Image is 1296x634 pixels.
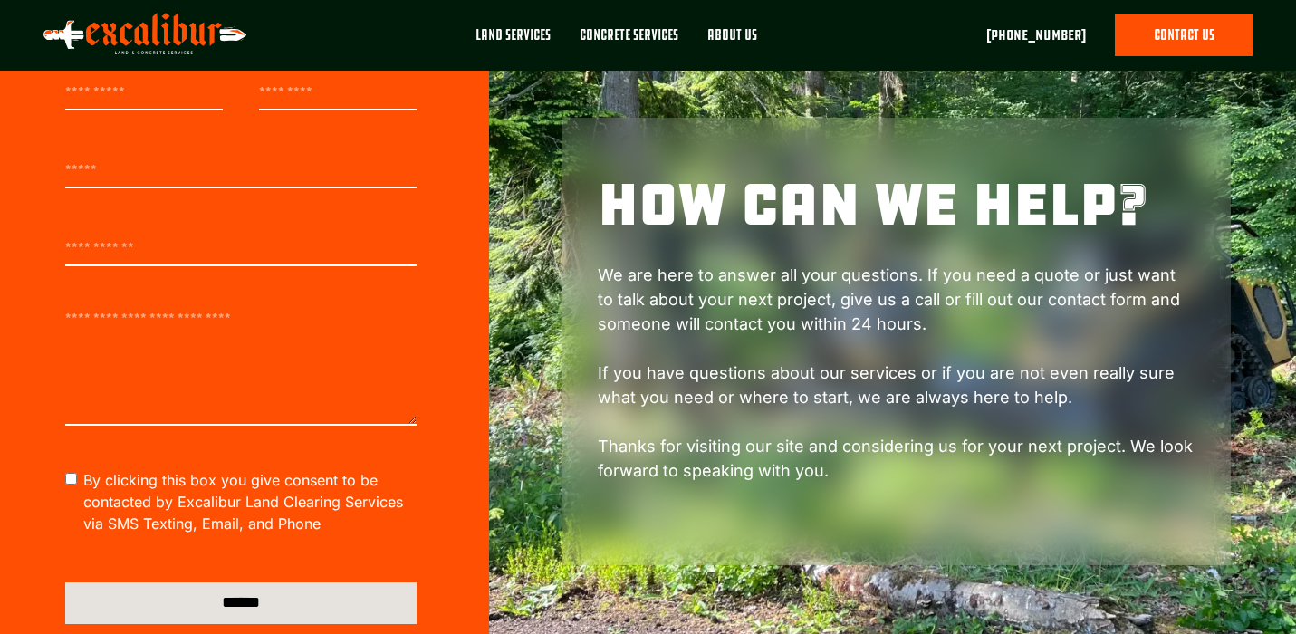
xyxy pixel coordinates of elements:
span: By clicking this box you give consent to be contacted by Excalibur Land Clearing Services via SMS... [83,469,417,534]
a: About Us [693,14,772,71]
input: By clicking this box you give consent to be contacted by Excalibur Land Clearing Services via SMS... [65,473,77,485]
a: contact us [1115,14,1253,56]
h1: how can we help? [598,176,1195,234]
a: [PHONE_NUMBER] [986,24,1086,46]
div: About Us [707,25,757,45]
p: We are here to answer all your questions. If you need a quote or just want to talk about your nex... [598,263,1195,507]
